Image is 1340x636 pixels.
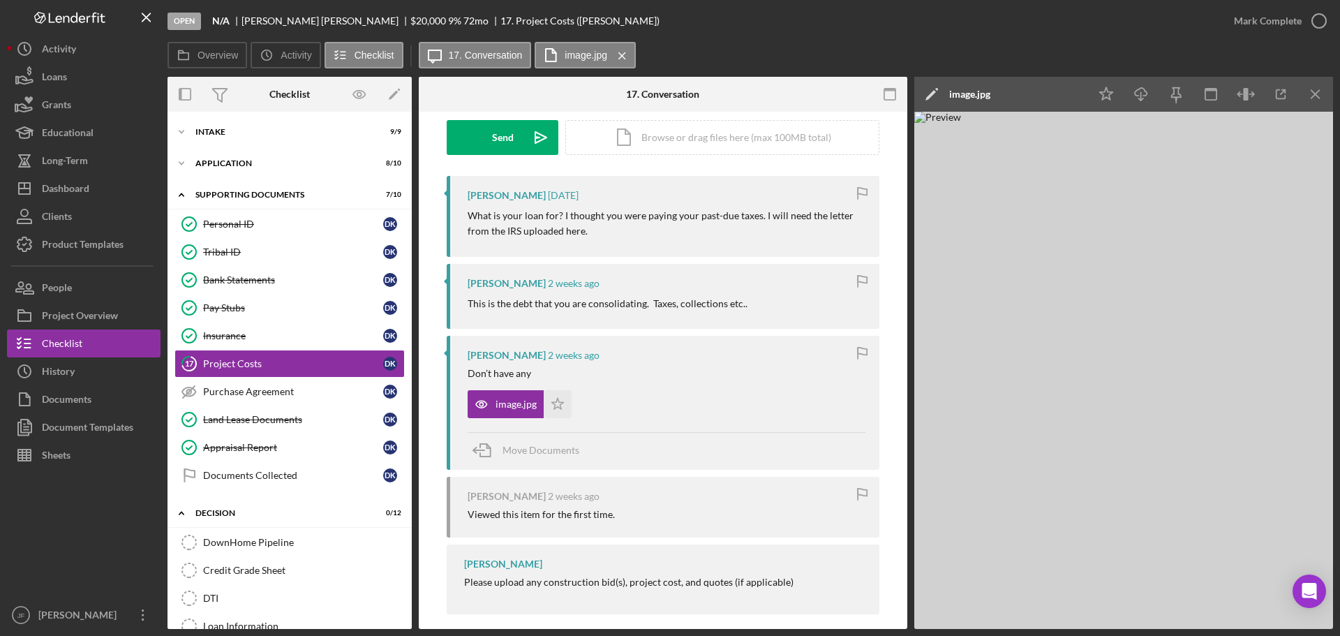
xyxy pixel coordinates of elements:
[203,386,383,397] div: Purchase Agreement
[376,128,401,136] div: 9 / 9
[42,35,76,66] div: Activity
[468,491,546,502] div: [PERSON_NAME]
[7,35,161,63] button: Activity
[468,278,546,289] div: [PERSON_NAME]
[241,15,410,27] div: [PERSON_NAME] [PERSON_NAME]
[468,390,572,418] button: image.jpg
[174,210,405,238] a: Personal IDDK
[7,175,161,202] button: Dashboard
[565,50,607,61] label: image.jpg
[502,444,579,456] span: Move Documents
[203,593,404,604] div: DTI
[383,301,397,315] div: D K
[376,191,401,199] div: 7 / 10
[203,358,383,369] div: Project Costs
[383,357,397,371] div: D K
[174,238,405,266] a: Tribal IDDK
[203,565,404,576] div: Credit Grade Sheet
[167,13,201,30] div: Open
[914,112,1333,629] img: Preview
[355,50,394,61] label: Checklist
[174,350,405,378] a: 17Project CostsDK
[464,559,542,570] div: [PERSON_NAME]
[42,330,82,361] div: Checklist
[464,577,794,588] div: Please upload any construction bid(s), project cost, and quotes (if applicable)
[42,202,72,234] div: Clients
[7,441,161,469] button: Sheets
[167,42,247,68] button: Overview
[1293,575,1326,608] div: Open Intercom Messenger
[7,274,161,302] button: People
[7,413,161,441] button: Document Templates
[468,208,865,239] p: What is your loan for? I thought you were paying your past-due taxes. I will need the letter from...
[7,202,161,230] a: Clients
[212,15,230,27] b: N/A
[7,385,161,413] a: Documents
[325,42,403,68] button: Checklist
[548,491,600,502] time: 2025-09-18 13:15
[42,175,89,206] div: Dashboard
[7,330,161,357] button: Checklist
[198,50,238,61] label: Overview
[7,601,161,629] button: JF[PERSON_NAME]
[449,50,523,61] label: 17. Conversation
[42,413,133,445] div: Document Templates
[174,406,405,434] a: Land Lease DocumentsDK
[42,357,75,389] div: History
[42,147,88,178] div: Long-Term
[383,441,397,454] div: D K
[42,91,71,122] div: Grants
[174,584,405,612] a: DTI
[7,147,161,175] a: Long-Term
[195,128,366,136] div: Intake
[17,612,25,619] text: JF
[626,89,699,100] div: 17. Conversation
[500,15,660,27] div: 17. Project Costs ([PERSON_NAME])
[174,378,405,406] a: Purchase AgreementDK
[7,302,161,330] button: Project Overview
[174,322,405,350] a: InsuranceDK
[174,294,405,322] a: Pay StubsDK
[1220,7,1333,35] button: Mark Complete
[203,414,383,425] div: Land Lease Documents
[195,509,366,517] div: Decision
[468,296,747,311] p: This is the debt that you are consolidating. Taxes, collections etc..
[383,217,397,231] div: D K
[468,433,593,468] button: Move Documents
[203,302,383,313] div: Pay Stubs
[7,119,161,147] a: Educational
[7,230,161,258] button: Product Templates
[42,302,118,333] div: Project Overview
[269,89,310,100] div: Checklist
[195,191,366,199] div: Supporting Documents
[383,245,397,259] div: D K
[174,434,405,461] a: Appraisal ReportDK
[383,413,397,427] div: D K
[203,219,383,230] div: Personal ID
[410,15,446,27] span: $20,000
[548,190,579,201] time: 2025-09-25 15:25
[468,190,546,201] div: [PERSON_NAME]
[203,330,383,341] div: Insurance
[195,159,366,168] div: Application
[535,42,636,68] button: image.jpg
[468,368,531,379] div: Don’t have any
[383,329,397,343] div: D K
[463,15,489,27] div: 72 mo
[7,357,161,385] button: History
[383,385,397,399] div: D K
[42,441,70,473] div: Sheets
[203,537,404,548] div: DownHome Pipeline
[7,91,161,119] button: Grants
[203,274,383,286] div: Bank Statements
[949,89,990,100] div: image.jpg
[447,120,558,155] button: Send
[35,601,126,633] div: [PERSON_NAME]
